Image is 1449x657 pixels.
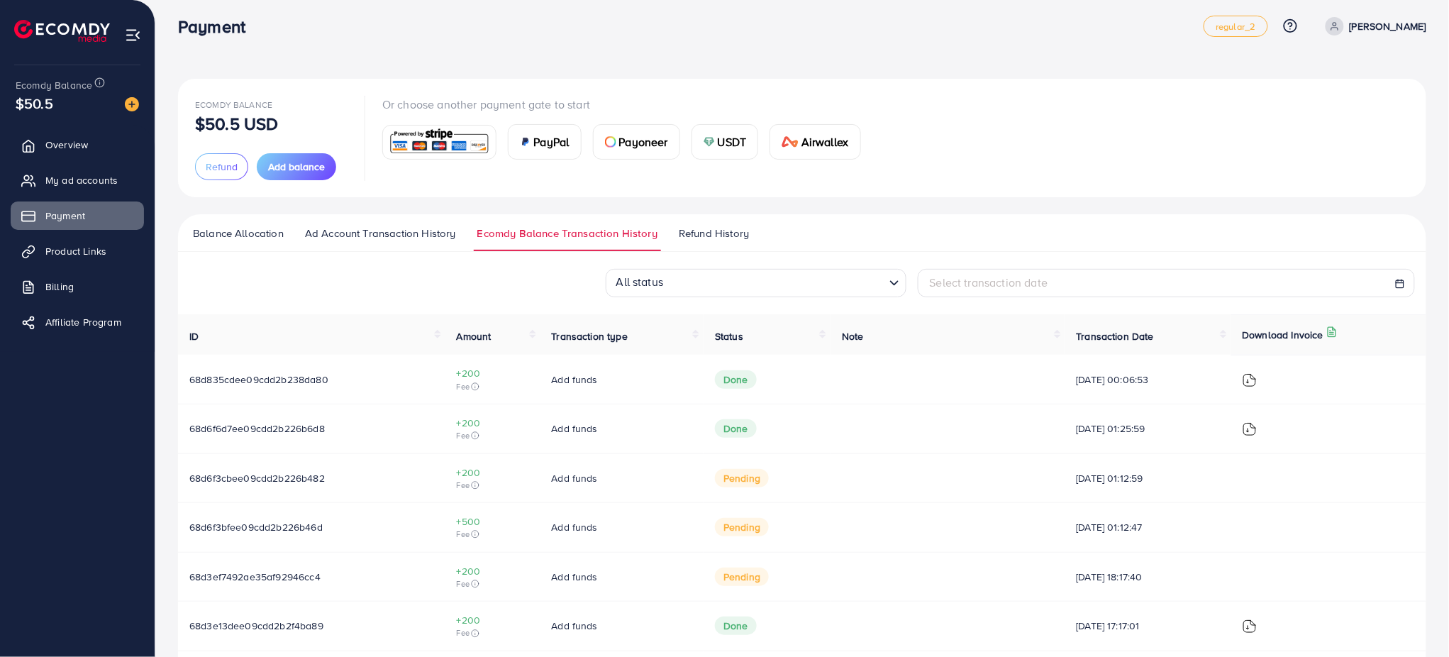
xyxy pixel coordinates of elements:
[457,578,529,590] span: Fee
[195,115,278,132] p: $50.5 USD
[457,381,529,392] span: Fee
[189,329,199,343] span: ID
[16,93,53,114] span: $50.5
[457,366,529,380] span: +200
[11,237,144,265] a: Product Links
[11,166,144,194] a: My ad accounts
[552,619,598,633] span: Add funds
[178,16,257,37] h3: Payment
[619,133,668,150] span: Payoneer
[552,570,598,584] span: Add funds
[189,421,325,436] span: 68d6f6d7ee09cdd2b226b6d8
[382,125,496,160] a: card
[11,272,144,301] a: Billing
[457,465,529,480] span: +200
[457,514,529,529] span: +500
[593,124,680,160] a: cardPayoneer
[715,419,757,438] span: Done
[1077,619,1220,633] span: [DATE] 17:17:01
[457,613,529,627] span: +200
[614,270,667,294] span: All status
[520,136,531,148] img: card
[801,133,848,150] span: Airwallex
[842,329,864,343] span: Note
[1077,471,1220,485] span: [DATE] 01:12:59
[45,280,74,294] span: Billing
[552,520,598,534] span: Add funds
[45,244,106,258] span: Product Links
[195,99,272,111] span: Ecomdy Balance
[1204,16,1267,37] a: regular_2
[534,133,570,150] span: PayPal
[45,173,118,187] span: My ad accounts
[11,131,144,159] a: Overview
[1320,17,1426,35] a: [PERSON_NAME]
[552,421,598,436] span: Add funds
[1077,329,1155,343] span: Transaction Date
[125,27,141,43] img: menu
[1350,18,1426,35] p: [PERSON_NAME]
[382,96,872,113] p: Or choose another payment gate to start
[45,209,85,223] span: Payment
[770,124,860,160] a: cardAirwallex
[782,136,799,148] img: card
[1389,593,1438,646] iframe: Chat
[11,308,144,336] a: Affiliate Program
[1077,421,1220,436] span: [DATE] 01:25:59
[206,160,238,174] span: Refund
[457,329,492,343] span: Amount
[692,124,759,160] a: cardUSDT
[189,570,321,584] span: 68d3ef7492ae35af92946cc4
[189,520,323,534] span: 68d6f3bfee09cdd2b226b46d
[457,529,529,540] span: Fee
[715,568,769,586] span: pending
[1077,570,1220,584] span: [DATE] 18:17:40
[189,372,328,387] span: 68d835cdee09cdd2b238da80
[457,627,529,639] span: Fee
[11,201,144,230] a: Payment
[193,226,284,241] span: Balance Allocation
[189,619,323,633] span: 68d3e13dee09cdd2b2f4ba89
[1243,619,1257,634] img: ic-download-invoice.1f3c1b55.svg
[1243,326,1324,343] p: Download Invoice
[305,226,456,241] span: Ad Account Transaction History
[508,124,582,160] a: cardPayPal
[257,153,336,180] button: Add balance
[387,127,492,158] img: card
[1216,22,1255,31] span: regular_2
[715,518,769,536] span: pending
[1243,422,1257,436] img: ic-download-invoice.1f3c1b55.svg
[457,480,529,491] span: Fee
[679,226,749,241] span: Refund History
[930,275,1048,290] span: Select transaction date
[457,430,529,441] span: Fee
[125,97,139,111] img: image
[718,133,747,150] span: USDT
[457,564,529,578] span: +200
[16,78,92,92] span: Ecomdy Balance
[195,153,248,180] button: Refund
[552,471,598,485] span: Add funds
[14,20,110,42] img: logo
[606,269,906,297] div: Search for option
[667,271,883,294] input: Search for option
[715,329,743,343] span: Status
[715,370,757,389] span: Done
[605,136,616,148] img: card
[457,416,529,430] span: +200
[552,372,598,387] span: Add funds
[1077,372,1220,387] span: [DATE] 00:06:53
[268,160,325,174] span: Add balance
[1077,520,1220,534] span: [DATE] 01:12:47
[704,136,715,148] img: card
[189,471,325,485] span: 68d6f3cbee09cdd2b226b482
[1243,373,1257,387] img: ic-download-invoice.1f3c1b55.svg
[45,138,88,152] span: Overview
[552,329,628,343] span: Transaction type
[715,617,757,635] span: Done
[45,315,121,329] span: Affiliate Program
[715,469,769,487] span: pending
[477,226,657,241] span: Ecomdy Balance Transaction History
